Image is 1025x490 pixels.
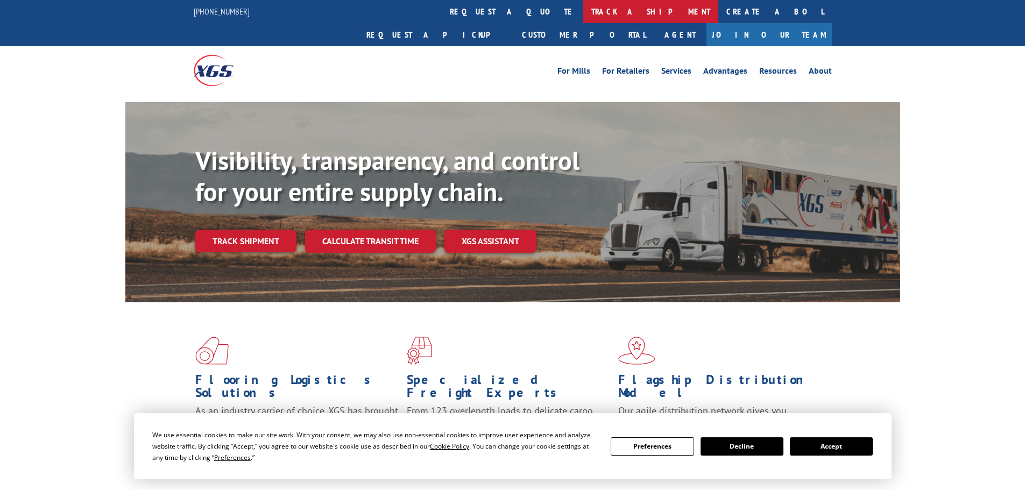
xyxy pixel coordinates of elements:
img: xgs-icon-focused-on-flooring-red [407,337,432,365]
a: XGS ASSISTANT [444,230,536,253]
button: Preferences [611,437,694,456]
a: Request a pickup [358,23,514,46]
div: We use essential cookies to make our site work. With your consent, we may also use non-essential ... [152,429,598,463]
span: Preferences [214,453,251,462]
span: As an industry carrier of choice, XGS has brought innovation and dedication to flooring logistics... [195,404,398,443]
span: Cookie Policy [430,442,469,451]
a: For Mills [557,67,590,79]
span: Our agile distribution network gives you nationwide inventory management on demand. [618,404,816,430]
h1: Specialized Freight Experts [407,373,610,404]
a: Agent [654,23,706,46]
a: Advantages [703,67,747,79]
a: About [809,67,832,79]
a: Track shipment [195,230,296,252]
b: Visibility, transparency, and control for your entire supply chain. [195,144,579,208]
img: xgs-icon-total-supply-chain-intelligence-red [195,337,229,365]
div: Cookie Consent Prompt [134,413,892,479]
button: Decline [701,437,783,456]
a: Resources [759,67,797,79]
a: Customer Portal [514,23,654,46]
p: From 123 overlength loads to delicate cargo, our experienced staff knows the best way to move you... [407,404,610,452]
a: For Retailers [602,67,649,79]
a: [PHONE_NUMBER] [194,6,250,17]
a: Calculate transit time [305,230,436,253]
h1: Flagship Distribution Model [618,373,822,404]
h1: Flooring Logistics Solutions [195,373,399,404]
button: Accept [790,437,873,456]
img: xgs-icon-flagship-distribution-model-red [618,337,655,365]
a: Join Our Team [706,23,832,46]
a: Services [661,67,691,79]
